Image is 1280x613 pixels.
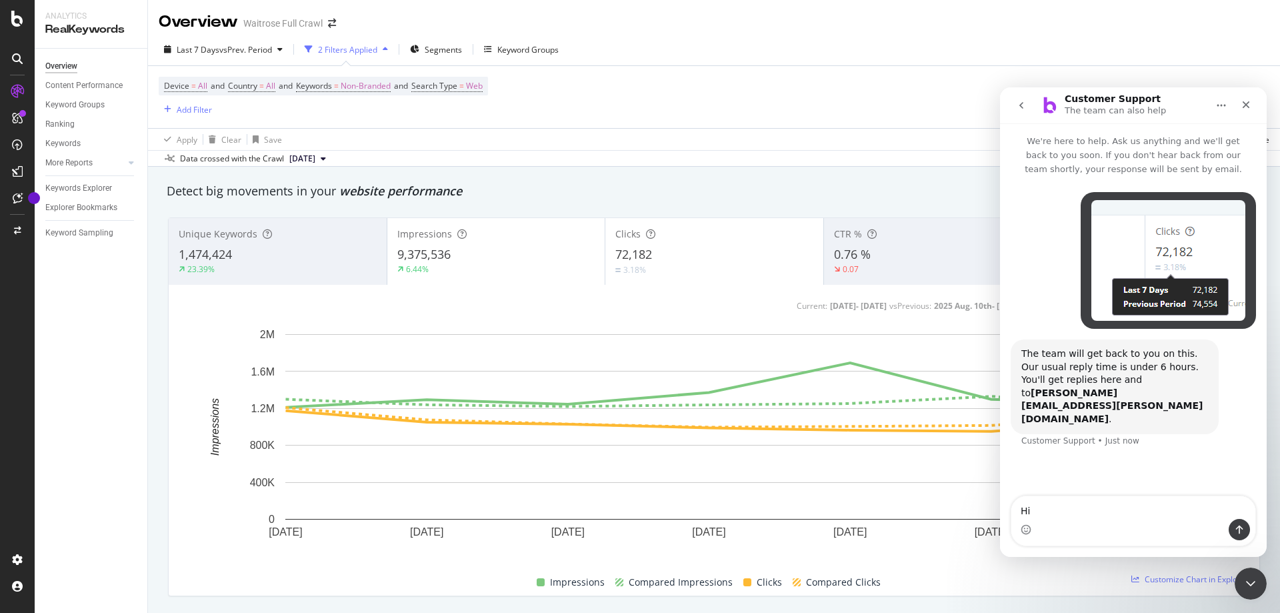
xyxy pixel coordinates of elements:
[406,263,429,275] div: 6.44%
[692,526,725,538] text: [DATE]
[615,268,621,272] img: Equal
[830,300,887,312] div: [DATE] - [DATE]
[397,246,451,262] span: 9,375,536
[191,80,196,91] span: =
[179,227,257,240] span: Unique Keywords
[187,263,215,275] div: 23.39%
[397,227,452,240] span: Impressions
[159,101,212,117] button: Add Filter
[180,153,284,165] div: Data crossed with the Crawl
[211,80,225,91] span: and
[410,526,443,538] text: [DATE]
[934,300,1023,312] div: 2025 Aug. 10th - [DATE]
[411,80,457,91] span: Search Type
[45,201,117,215] div: Explorer Bookmarks
[45,137,81,151] div: Keywords
[1145,574,1249,585] span: Customize Chart in Explorer
[615,227,641,240] span: Clicks
[1000,87,1267,557] iframe: Intercom live chat
[425,44,462,55] span: Segments
[28,192,40,204] div: Tooltip anchor
[284,151,331,167] button: [DATE]
[159,11,238,33] div: Overview
[797,300,827,312] div: Current:
[45,22,137,37] div: RealKeywords
[221,134,241,145] div: Clear
[177,104,212,115] div: Add Filter
[45,79,138,93] a: Content Performance
[629,574,733,590] span: Compared Impressions
[341,77,391,95] span: Non-Branded
[405,39,467,60] button: Segments
[975,526,1008,538] text: [DATE]
[45,117,138,131] a: Ranking
[45,11,137,22] div: Analytics
[466,77,483,95] span: Web
[279,80,293,91] span: and
[45,137,138,151] a: Keywords
[228,80,257,91] span: Country
[551,526,585,538] text: [DATE]
[889,300,931,312] div: vs Previous :
[45,98,105,112] div: Keyword Groups
[203,129,241,150] button: Clear
[318,44,377,55] div: 2 Filters Applied
[159,39,288,60] button: Last 7 DaysvsPrev. Period
[259,80,264,91] span: =
[209,398,221,456] text: Impressions
[177,44,219,55] span: Last 7 Days
[269,514,275,525] text: 0
[299,39,393,60] button: 2 Filters Applied
[251,403,275,414] text: 1.2M
[497,44,559,55] div: Keyword Groups
[198,77,207,95] span: All
[843,263,859,275] div: 0.07
[164,80,189,91] span: Device
[250,440,275,451] text: 800K
[250,477,275,488] text: 400K
[45,59,77,73] div: Overview
[177,134,197,145] div: Apply
[179,246,232,262] span: 1,474,424
[45,181,112,195] div: Keywords Explorer
[45,201,138,215] a: Explorer Bookmarks
[260,329,275,340] text: 2M
[219,44,272,55] span: vs Prev. Period
[328,19,336,28] div: arrow-right-arrow-left
[45,181,138,195] a: Keywords Explorer
[247,129,282,150] button: Save
[550,574,605,590] span: Impressions
[459,80,464,91] span: =
[251,366,275,377] text: 1.6M
[264,134,282,145] div: Save
[1235,568,1267,600] iframe: Intercom live chat
[833,526,867,538] text: [DATE]
[266,77,275,95] span: All
[834,227,862,240] span: CTR %
[834,246,871,262] span: 0.76 %
[179,328,1239,559] svg: A chart.
[1131,574,1249,585] a: Customize Chart in Explorer
[45,79,123,93] div: Content Performance
[615,246,652,262] span: 72,182
[45,226,113,240] div: Keyword Sampling
[45,156,93,170] div: More Reports
[243,17,323,30] div: Waitrose Full Crawl
[45,117,75,131] div: Ranking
